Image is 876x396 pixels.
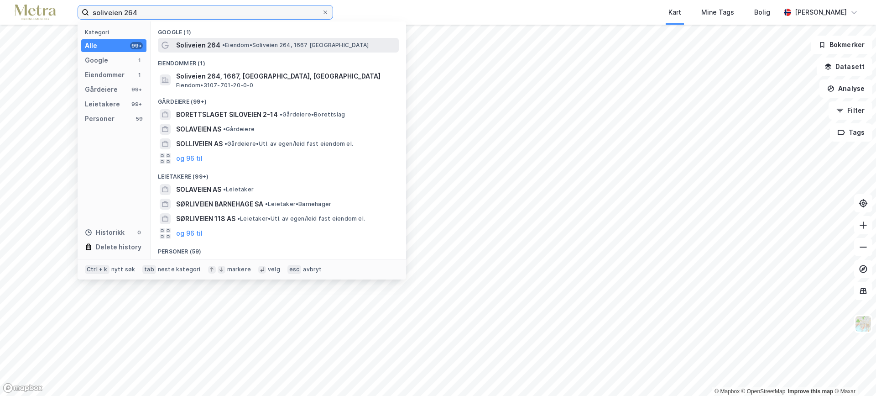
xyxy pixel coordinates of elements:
button: Bokmerker [811,36,872,54]
a: Mapbox [714,388,740,395]
div: 99+ [130,42,143,49]
div: Gårdeiere (99+) [151,91,406,107]
div: 0 [136,229,143,236]
div: Ctrl + k [85,265,109,274]
span: Gårdeiere • Utl. av egen/leid fast eiendom el. [224,140,353,148]
button: og 96 til [176,228,203,239]
div: 59 [136,115,143,122]
div: Gårdeiere [85,84,118,95]
div: Eiendommer (1) [151,53,406,69]
span: Eiendom • 3107-701-20-0-0 [176,82,254,89]
span: Eiendom • Soliveien 264, 1667 [GEOGRAPHIC_DATA] [222,42,369,49]
div: Personer [85,113,115,124]
button: Filter [829,101,872,120]
span: • [222,42,225,48]
div: avbryt [303,266,322,273]
span: Soliveien 264 [176,40,220,51]
span: • [224,140,227,147]
div: 1 [136,57,143,64]
span: • [223,186,226,193]
span: SØRLIVEIEN BARNEHAGE SA [176,199,263,210]
span: • [237,215,240,222]
div: 99+ [130,100,143,108]
div: Google (1) [151,21,406,38]
div: Historikk [85,227,125,238]
span: SØRLIVEIEN 118 AS [176,213,235,224]
div: nytt søk [111,266,136,273]
span: Leietaker • Barnehager [265,201,331,208]
div: tab [142,265,156,274]
div: esc [287,265,302,274]
div: velg [268,266,280,273]
div: Delete history [96,242,141,253]
div: neste kategori [158,266,201,273]
button: Analyse [819,79,872,98]
div: 99+ [130,86,143,93]
div: Eiendommer [85,69,125,80]
img: Z [855,315,872,333]
span: Leietaker [223,186,254,193]
div: Mine Tags [701,7,734,18]
button: Datasett [817,58,872,76]
span: BORETTSLAGET SILOVEIEN 2-14 [176,109,278,120]
a: Mapbox homepage [3,383,43,393]
div: Kontrollprogram for chat [830,352,876,396]
div: markere [227,266,251,273]
span: • [265,201,268,207]
span: Gårdeiere [223,126,255,133]
div: [PERSON_NAME] [795,7,847,18]
a: OpenStreetMap [741,388,786,395]
div: Bolig [754,7,770,18]
div: Kart [668,7,681,18]
img: metra-logo.256734c3b2bbffee19d4.png [15,5,56,21]
div: Personer (59) [151,241,406,257]
span: SOLLIVEIEN AS [176,138,223,149]
span: • [223,126,226,132]
a: Improve this map [788,388,833,395]
div: Leietakere (99+) [151,166,406,182]
button: Tags [830,123,872,142]
span: • [280,111,282,118]
span: SOLAVEIEN AS [176,124,221,135]
span: SOLAVEIEN AS [176,184,221,195]
div: 1 [136,71,143,79]
span: Gårdeiere • Borettslag [280,111,345,118]
div: Google [85,55,108,66]
span: Leietaker • Utl. av egen/leid fast eiendom el. [237,215,365,222]
button: og 96 til [176,153,203,164]
div: Leietakere [85,99,120,110]
div: Alle [85,40,97,51]
div: Kategori [85,29,146,36]
span: Soliveien 264, 1667, [GEOGRAPHIC_DATA], [GEOGRAPHIC_DATA] [176,71,395,82]
input: Søk på adresse, matrikkel, gårdeiere, leietakere eller personer [89,5,322,19]
iframe: Chat Widget [830,352,876,396]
